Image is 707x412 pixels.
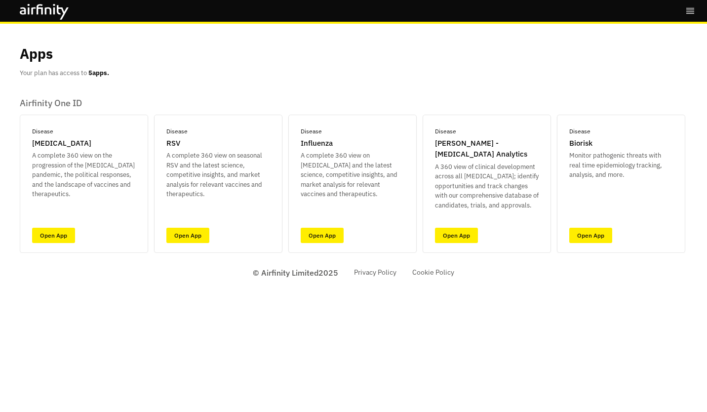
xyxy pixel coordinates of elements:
[20,98,685,109] p: Airfinity One ID
[166,151,270,199] p: A complete 360 view on seasonal RSV and the latest science, competitive insights, and market anal...
[32,138,91,149] p: [MEDICAL_DATA]
[32,228,75,243] a: Open App
[20,43,53,64] p: Apps
[569,127,590,136] p: Disease
[301,138,333,149] p: Influenza
[32,127,53,136] p: Disease
[301,151,404,199] p: A complete 360 view on [MEDICAL_DATA] and the latest science, competitive insights, and market an...
[435,138,539,160] p: [PERSON_NAME] - [MEDICAL_DATA] Analytics
[20,68,109,78] p: Your plan has access to
[301,228,344,243] a: Open App
[569,138,592,149] p: Biorisk
[354,267,396,278] a: Privacy Policy
[166,228,209,243] a: Open App
[301,127,322,136] p: Disease
[166,138,180,149] p: RSV
[435,127,456,136] p: Disease
[569,151,673,180] p: Monitor pathogenic threats with real time epidemiology tracking, analysis, and more.
[412,267,454,278] a: Cookie Policy
[435,162,539,210] p: A 360 view of clinical development across all [MEDICAL_DATA]; identify opportunities and track ch...
[253,267,338,279] p: © Airfinity Limited 2025
[569,228,612,243] a: Open App
[32,151,136,199] p: A complete 360 view on the progression of the [MEDICAL_DATA] pandemic, the political responses, a...
[88,69,109,77] b: 5 apps.
[435,228,478,243] a: Open App
[166,127,188,136] p: Disease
